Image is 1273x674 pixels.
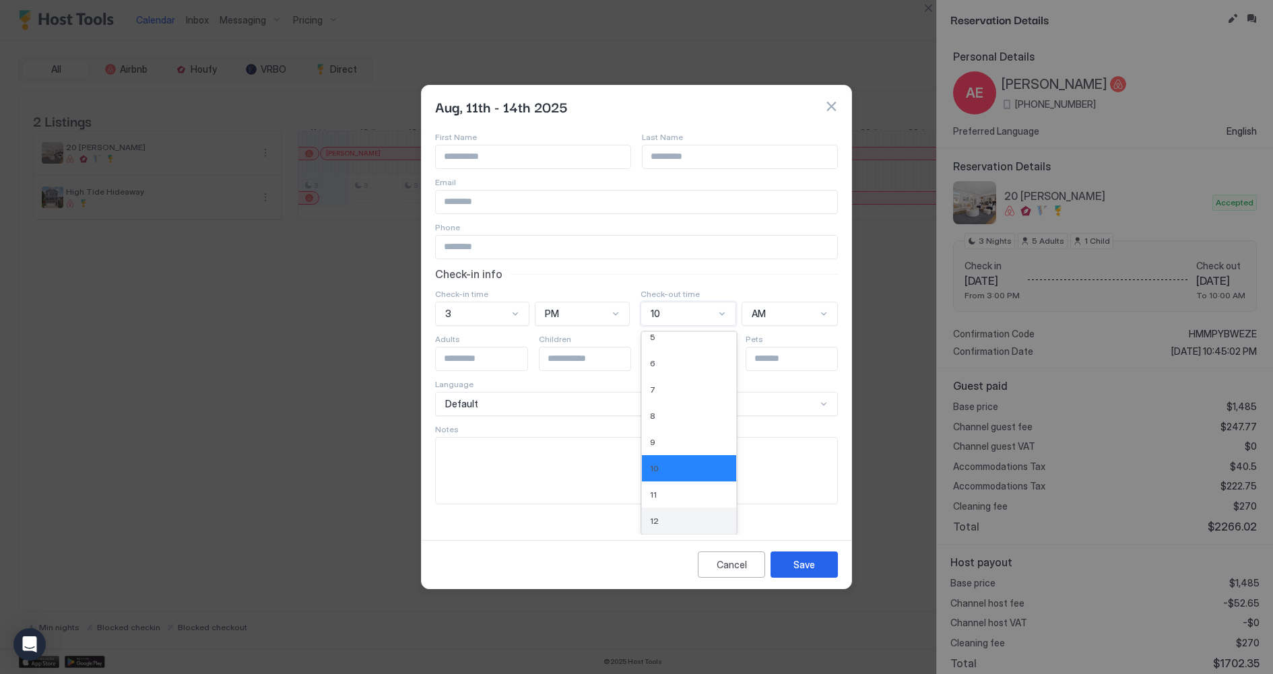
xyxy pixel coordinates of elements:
span: Language [435,379,474,389]
span: 10 [650,463,659,473]
span: 5 [650,332,655,342]
span: Check-in time [435,289,488,299]
span: AM [752,308,766,320]
input: Input Field [436,191,837,213]
input: Input Field [643,145,837,168]
span: Pets [746,334,763,344]
span: 6 [650,358,655,368]
span: 11 [650,490,657,500]
span: Default [445,398,478,410]
input: Input Field [436,347,546,370]
span: Notes [435,424,459,434]
span: 12 [650,516,659,526]
div: Save [793,558,815,572]
span: Phone [435,222,460,232]
span: Check-in info [435,267,502,281]
span: PM [545,308,559,320]
button: Cancel [698,551,765,578]
span: Children [539,334,571,344]
span: 8 [650,411,655,421]
span: Adults [435,334,460,344]
span: First Name [435,132,477,142]
div: Open Intercom Messenger [13,628,46,661]
span: Aug, 11th - 14th 2025 [435,96,568,116]
span: Last Name [642,132,683,142]
div: Cancel [717,558,747,572]
input: Input Field [436,145,630,168]
textarea: Input Field [436,438,837,504]
input: Input Field [746,347,857,370]
span: Email [435,177,456,187]
button: Save [771,551,838,578]
span: 7 [650,384,655,395]
span: 9 [650,437,655,447]
span: Check-out time [641,289,700,299]
input: Input Field [540,347,650,370]
input: Input Field [436,236,837,259]
span: 10 [651,308,660,320]
span: 3 [445,308,451,320]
